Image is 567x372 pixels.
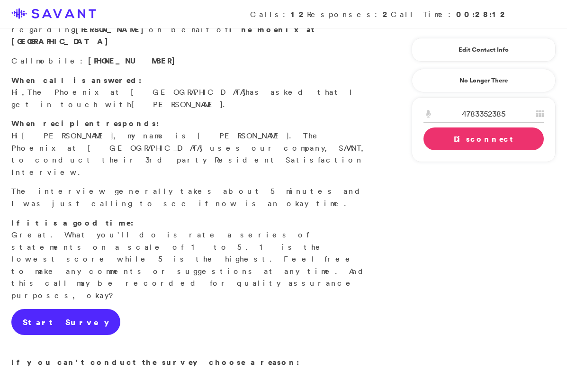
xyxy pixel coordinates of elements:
strong: 12 [291,9,307,19]
strong: When recipient responds: [11,118,159,128]
strong: If you can't conduct the survey choose a reason: [11,357,299,367]
a: Edit Contact Info [423,42,544,57]
span: mobile [36,56,80,65]
p: Call : [11,55,376,67]
span: [PHONE_NUMBER] [88,55,180,66]
p: Great. What you'll do is rate a series of statements on a scale of 1 to 5. 1 is the lowest score ... [11,217,376,302]
a: No Longer There [412,69,556,92]
p: The interview generally takes about 5 minutes and I was just calling to see if now is an okay time. [11,185,376,209]
span: [PERSON_NAME] [22,131,113,140]
a: Start Survey [11,309,120,336]
span: [PERSON_NAME] [131,100,223,109]
p: Hi , my name is [PERSON_NAME]. The Phoenix at [GEOGRAPHIC_DATA] uses our company, SAVANT, to cond... [11,118,376,178]
span: The Phoenix at [GEOGRAPHIC_DATA] [27,87,245,97]
p: You are calling regarding on behalf of [11,11,376,48]
strong: [PERSON_NAME] [75,24,149,35]
p: Hi, has asked that I get in touch with . [11,74,376,111]
a: Disconnect [423,127,544,150]
strong: If it is a good time: [11,218,134,228]
strong: When call is answered: [11,75,142,85]
strong: 00:28:12 [456,9,508,19]
strong: 2 [383,9,391,19]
